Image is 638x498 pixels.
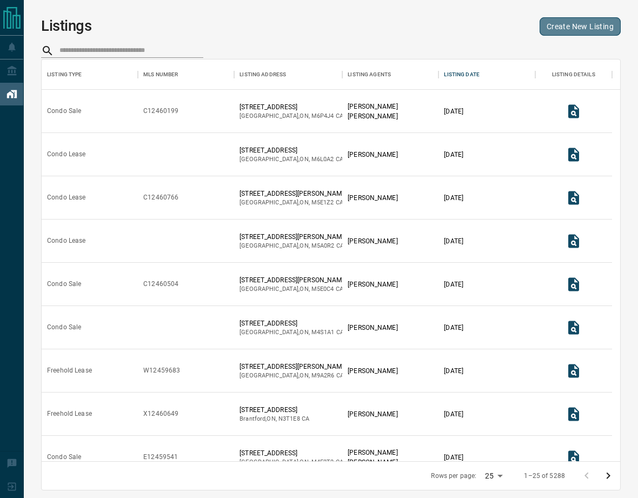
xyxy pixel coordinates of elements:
div: Condo Sale [47,453,81,462]
div: Listing Agents [342,59,438,90]
p: [PERSON_NAME] [348,366,397,376]
p: [PERSON_NAME] [348,236,397,246]
span: n3t1e8 [278,415,300,422]
div: Condo Lease [47,236,85,245]
p: [STREET_ADDRESS] [240,102,343,112]
span: m9a2r6 [311,372,335,379]
div: Listing Agents [348,59,391,90]
a: Create New Listing [540,17,621,36]
p: [GEOGRAPHIC_DATA] , ON , CA [240,458,343,467]
div: W12459683 [143,366,180,375]
p: [DATE] [444,150,463,160]
p: [STREET_ADDRESS] [240,145,343,155]
p: [STREET_ADDRESS][PERSON_NAME], [240,362,348,371]
div: Condo Lease [47,193,85,202]
div: MLS Number [143,59,178,90]
p: [DATE] [444,323,463,333]
p: [GEOGRAPHIC_DATA] , ON , CA [240,112,343,121]
p: [DATE] [444,193,463,203]
p: [PERSON_NAME] [348,193,397,203]
p: [DATE] [444,280,463,289]
p: [GEOGRAPHIC_DATA] , ON , CA [240,371,348,380]
p: [DATE] [444,236,463,246]
button: View Listing Details [563,317,584,338]
div: 25 [481,468,507,484]
p: [PERSON_NAME] [348,111,397,121]
p: [STREET_ADDRESS] [240,318,344,328]
div: Condo Lease [47,150,85,159]
h1: Listings [41,17,92,35]
p: [PERSON_NAME] [348,280,397,289]
div: MLS Number [138,59,234,90]
p: [STREET_ADDRESS][PERSON_NAME] [240,275,347,285]
div: Freehold Lease [47,409,92,419]
p: [PERSON_NAME] [348,457,397,467]
div: Condo Sale [47,323,81,332]
button: View Listing Details [563,447,584,468]
div: Listing Address [234,59,342,90]
p: 1–25 of 5288 [524,472,565,481]
span: m5a0r2 [311,242,335,249]
div: Listing Date [444,59,480,90]
p: [STREET_ADDRESS][PERSON_NAME] [240,232,347,242]
div: Listing Type [47,59,82,90]
div: E12459541 [143,453,178,462]
div: Freehold Lease [47,366,92,375]
p: [DATE] [444,409,463,419]
button: View Listing Details [563,230,584,252]
span: m5e0c4 [311,285,334,293]
p: [GEOGRAPHIC_DATA] , ON , CA [240,198,347,207]
p: [DATE] [444,366,463,376]
p: [PERSON_NAME] [348,150,397,160]
div: Listing Details [535,59,613,90]
p: [PERSON_NAME] [348,448,397,457]
p: [DATE] [444,107,463,116]
p: [PERSON_NAME] [348,323,397,333]
span: m4s1a1 [311,329,335,336]
p: [STREET_ADDRESS] [240,448,343,458]
p: [GEOGRAPHIC_DATA] , ON , CA [240,242,347,250]
p: [GEOGRAPHIC_DATA] , ON , CA [240,328,344,337]
button: View Listing Details [563,187,584,209]
div: Condo Sale [47,280,81,289]
p: [GEOGRAPHIC_DATA] , ON , CA [240,155,343,164]
p: [PERSON_NAME] [348,102,397,111]
div: C12460199 [143,107,178,116]
span: m5e1z2 [311,199,334,206]
div: Condo Sale [47,107,81,116]
div: C12460504 [143,280,178,289]
div: X12460649 [143,409,178,419]
button: View Listing Details [563,101,584,122]
p: [DATE] [444,453,463,462]
p: Rows per page: [431,472,476,481]
p: [GEOGRAPHIC_DATA] , ON , CA [240,285,347,294]
button: View Listing Details [563,360,584,382]
div: Listing Details [552,59,595,90]
button: View Listing Details [563,403,584,425]
span: m6l0a2 [311,156,334,163]
span: m4e2t2 [311,459,334,466]
div: Listing Address [240,59,286,90]
button: Go to next page [597,465,619,487]
button: View Listing Details [563,274,584,295]
div: Listing Date [438,59,535,90]
div: Listing Type [42,59,138,90]
p: [STREET_ADDRESS] [240,405,309,415]
button: View Listing Details [563,144,584,165]
span: m6p4j4 [311,112,334,119]
p: [PERSON_NAME] [348,409,397,419]
p: Brantford , ON , CA [240,415,309,423]
p: [STREET_ADDRESS][PERSON_NAME] [240,189,347,198]
div: C12460766 [143,193,178,202]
